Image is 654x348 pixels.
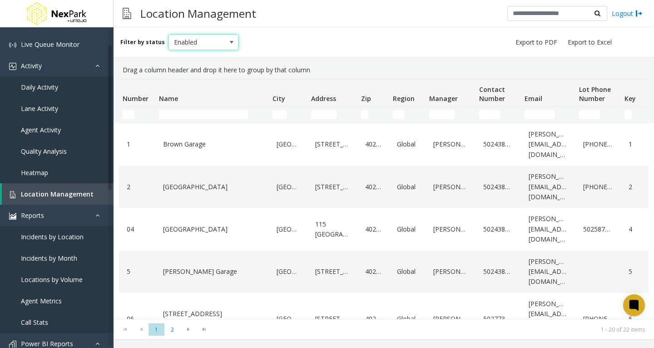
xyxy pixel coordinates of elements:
[481,312,515,326] a: 5027735282
[124,180,150,194] a: 2
[21,211,44,220] span: Reports
[124,264,150,279] a: 5
[363,312,384,326] a: 40202
[182,326,194,333] span: Go to the next page
[568,38,612,47] span: Export to Excel
[274,137,302,151] a: [GEOGRAPHIC_DATA]
[363,264,384,279] a: 40202
[564,36,615,49] button: Export to Excel
[361,94,371,103] span: Zip
[124,312,150,326] a: 06
[395,264,420,279] a: Global
[363,137,384,151] a: 40202
[9,63,16,70] img: 'icon'
[515,38,557,47] span: Export to PDF
[395,180,420,194] a: Global
[311,94,336,103] span: Address
[119,106,155,123] td: Number Filter
[512,36,561,49] button: Export to PDF
[426,106,476,123] td: Manager Filter
[476,106,521,123] td: Contact Number Filter
[481,180,515,194] a: 5024383545
[521,106,575,123] td: Email Filter
[313,217,352,242] a: 115 [GEOGRAPHIC_DATA]
[612,9,643,18] a: Logout
[479,85,505,103] span: Contact Number
[626,264,647,279] a: 5
[526,297,570,342] a: [PERSON_NAME][EMAIL_ADDRESS][PERSON_NAME][DOMAIN_NAME]
[621,106,653,123] td: Key Filter
[198,326,210,333] span: Go to the last page
[626,180,647,194] a: 2
[581,180,615,194] a: [PHONE_NUMBER]
[164,323,180,336] span: Page 2
[9,41,16,49] img: 'icon'
[431,137,470,151] a: [PERSON_NAME]
[123,110,134,119] input: Number Filter
[624,94,636,103] span: Key
[21,147,67,156] span: Quality Analysis
[21,83,58,91] span: Daily Activity
[161,180,263,194] a: [GEOGRAPHIC_DATA]
[274,222,302,237] a: [GEOGRAPHIC_DATA]
[218,326,645,333] kendo-pager-info: 1 - 20 of 22 items
[624,110,632,119] input: Key Filter
[21,168,48,177] span: Heatmap
[429,94,458,103] span: Manager
[581,222,615,237] a: 5025877275
[180,323,196,336] span: Go to the next page
[575,106,621,123] td: Lot Phone Number Filter
[9,191,16,198] img: 'icon'
[161,137,263,151] a: Brown Garage
[269,106,307,123] td: City Filter
[124,222,150,237] a: 04
[389,106,426,123] td: Region Filter
[431,180,470,194] a: [PERSON_NAME]
[481,137,515,151] a: 5024383545
[159,110,248,119] input: Name Filter
[431,264,470,279] a: [PERSON_NAME]
[274,264,302,279] a: [GEOGRAPHIC_DATA]
[159,94,178,103] span: Name
[169,35,224,50] span: Enabled
[274,180,302,194] a: [GEOGRAPHIC_DATA]
[313,264,352,279] a: [STREET_ADDRESS]
[21,104,58,113] span: Lane Activity
[481,264,515,279] a: 5024383545
[120,38,165,46] label: Filter by status
[9,212,16,220] img: 'icon'
[274,312,302,326] a: [GEOGRAPHIC_DATA]
[21,40,79,49] span: Live Queue Monitor
[581,137,615,151] a: [PHONE_NUMBER]
[161,307,263,332] a: [STREET_ADDRESS][GEOGRAPHIC_DATA]
[161,222,263,237] a: [GEOGRAPHIC_DATA]
[123,2,131,25] img: pageIcon
[9,341,16,348] img: 'icon'
[526,127,570,162] a: [PERSON_NAME][EMAIL_ADDRESS][DOMAIN_NAME]
[581,312,615,326] a: [PHONE_NUMBER]
[626,137,647,151] a: 1
[526,212,570,247] a: [PERSON_NAME][EMAIL_ADDRESS][DOMAIN_NAME]
[363,222,384,237] a: 40202
[357,106,389,123] td: Zip Filter
[479,110,500,119] input: Contact Number Filter
[21,61,42,70] span: Activity
[525,94,542,103] span: Email
[21,318,48,327] span: Call Stats
[149,323,164,336] span: Page 1
[431,312,470,326] a: [PERSON_NAME]
[393,94,415,103] span: Region
[429,110,455,119] input: Manager Filter
[307,106,357,123] td: Address Filter
[21,275,83,284] span: Locations by Volume
[393,110,405,119] input: Region Filter
[579,110,600,119] input: Lot Phone Number Filter
[526,254,570,289] a: [PERSON_NAME][EMAIL_ADDRESS][DOMAIN_NAME]
[431,222,470,237] a: [PERSON_NAME]
[313,137,352,151] a: [STREET_ADDRESS]
[525,110,555,119] input: Email Filter
[272,94,285,103] span: City
[21,190,94,198] span: Location Management
[161,264,263,279] a: [PERSON_NAME] Garage
[481,222,515,237] a: 5024383545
